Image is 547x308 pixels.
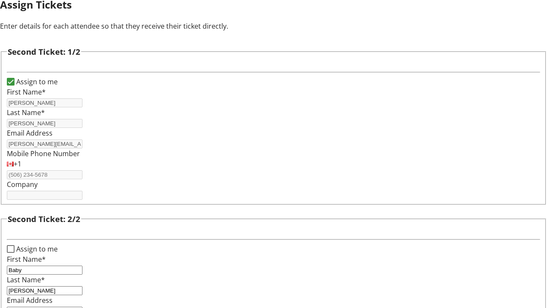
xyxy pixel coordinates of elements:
[7,170,82,179] input: (506) 234-5678
[7,128,53,138] label: Email Address
[7,296,53,305] label: Email Address
[7,255,46,264] label: First Name*
[7,180,38,189] label: Company
[7,275,45,284] label: Last Name*
[8,213,80,225] h3: Second Ticket: 2/2
[15,244,58,254] label: Assign to me
[8,46,80,58] h3: Second Ticket: 1/2
[7,108,45,117] label: Last Name*
[7,87,46,97] label: First Name*
[7,149,80,158] label: Mobile Phone Number
[15,77,58,87] label: Assign to me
